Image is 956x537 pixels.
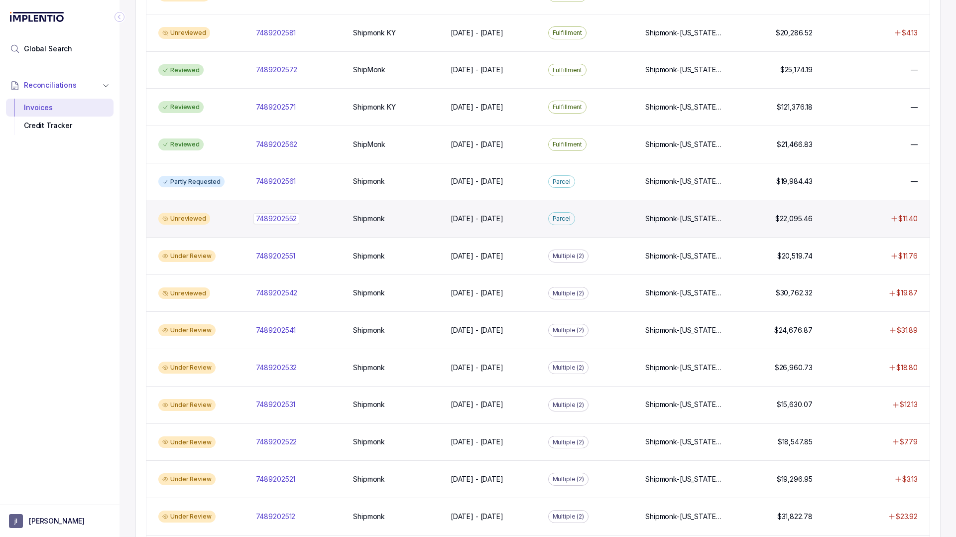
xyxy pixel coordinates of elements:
[353,28,395,38] p: Shipmonk KY
[256,251,296,261] p: 7489202551
[24,80,77,90] span: Reconciliations
[158,287,210,299] div: Unreviewed
[256,325,296,335] p: 7489202541
[898,214,918,224] p: $11.40
[898,251,918,261] p: $11.76
[553,363,585,373] p: Multiple (2)
[780,65,813,75] p: $25,174.19
[911,176,918,186] p: —
[451,251,503,261] p: [DATE] - [DATE]
[14,117,106,134] div: Credit Tracker
[353,474,385,484] p: Shipmonk
[353,363,385,373] p: Shipmonk
[553,28,583,38] p: Fulfillment
[777,400,813,409] p: $15,630.07
[645,65,723,75] p: Shipmonk-[US_STATE], Shipmonk-[US_STATE], Shipmonk-[US_STATE]
[256,28,296,38] p: 7489202581
[645,251,723,261] p: Shipmonk-[US_STATE], Shipmonk-[US_STATE], Shipmonk-[US_STATE]
[902,28,918,38] p: $4.13
[256,176,296,186] p: 7489202561
[777,102,812,112] p: $121,376.18
[114,11,125,23] div: Collapse Icon
[451,176,503,186] p: [DATE] - [DATE]
[158,27,210,39] div: Unreviewed
[553,139,583,149] p: Fulfillment
[353,400,385,409] p: Shipmonk
[353,325,385,335] p: Shipmonk
[553,512,585,522] p: Multiple (2)
[645,139,723,149] p: Shipmonk-[US_STATE], Shipmonk-[US_STATE], Shipmonk-[US_STATE]
[6,74,114,96] button: Reconciliations
[553,400,585,410] p: Multiple (2)
[776,28,813,38] p: $20,286.52
[256,400,296,409] p: 7489202531
[451,400,503,409] p: [DATE] - [DATE]
[553,65,583,75] p: Fulfillment
[451,325,503,335] p: [DATE] - [DATE]
[900,400,918,409] p: $12.13
[353,176,385,186] p: Shipmonk
[158,473,216,485] div: Under Review
[645,102,723,112] p: Shipmonk-[US_STATE], Shipmonk-[US_STATE], Shipmonk-[US_STATE]
[9,514,111,528] button: User initials[PERSON_NAME]
[902,474,918,484] p: $3.13
[158,399,216,411] div: Under Review
[774,325,813,335] p: $24,676.87
[911,139,918,149] p: —
[777,251,813,261] p: $20,519.74
[256,512,296,522] p: 7489202512
[911,102,918,112] p: —
[14,99,106,117] div: Invoices
[645,400,723,409] p: Shipmonk-[US_STATE], Shipmonk-[US_STATE], Shipmonk-[US_STATE]
[353,214,385,224] p: Shipmonk
[553,214,571,224] p: Parcel
[353,437,385,447] p: Shipmonk
[645,288,723,298] p: Shipmonk-[US_STATE], Shipmonk-[US_STATE], Shipmonk-[US_STATE]
[29,516,85,526] p: [PERSON_NAME]
[256,102,296,112] p: 7489202571
[778,437,813,447] p: $18,547.85
[553,437,585,447] p: Multiple (2)
[256,288,298,298] p: 7489202542
[256,363,297,373] p: 7489202532
[451,28,503,38] p: [DATE] - [DATE]
[896,288,918,298] p: $19.87
[24,44,72,54] span: Global Search
[775,363,813,373] p: $26,960.73
[896,363,918,373] p: $18.80
[256,437,297,447] p: 7489202522
[451,363,503,373] p: [DATE] - [DATE]
[158,176,225,188] div: Partly Requested
[911,65,918,75] p: —
[645,176,723,186] p: Shipmonk-[US_STATE], Shipmonk-[US_STATE], Shipmonk-[US_STATE]
[353,65,385,75] p: ShipMonk
[553,325,585,335] p: Multiple (2)
[451,474,503,484] p: [DATE] - [DATE]
[353,102,395,112] p: Shipmonk KY
[6,97,114,137] div: Reconciliations
[897,325,918,335] p: $31.89
[353,251,385,261] p: Shipmonk
[777,512,813,522] p: $31,822.78
[777,139,813,149] p: $21,466.83
[158,324,216,336] div: Under Review
[553,288,585,298] p: Multiple (2)
[158,362,216,374] div: Under Review
[775,214,813,224] p: $22,095.46
[451,102,503,112] p: [DATE] - [DATE]
[645,28,723,38] p: Shipmonk-[US_STATE], Shipmonk-[US_STATE], Shipmonk-[US_STATE]
[256,139,298,149] p: 7489202562
[158,250,216,262] div: Under Review
[896,512,918,522] p: $23.92
[158,511,216,523] div: Under Review
[451,214,503,224] p: [DATE] - [DATE]
[645,325,723,335] p: Shipmonk-[US_STATE], Shipmonk-[US_STATE], Shipmonk-[US_STATE]
[451,139,503,149] p: [DATE] - [DATE]
[645,512,723,522] p: Shipmonk-[US_STATE], Shipmonk-[US_STATE], Shipmonk-[US_STATE]
[256,474,296,484] p: 7489202521
[158,138,204,150] div: Reviewed
[9,514,23,528] span: User initials
[645,474,723,484] p: Shipmonk-[US_STATE], Shipmonk-[US_STATE], Shipmonk-[US_STATE]
[776,176,813,186] p: $19,984.43
[353,139,385,149] p: ShipMonk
